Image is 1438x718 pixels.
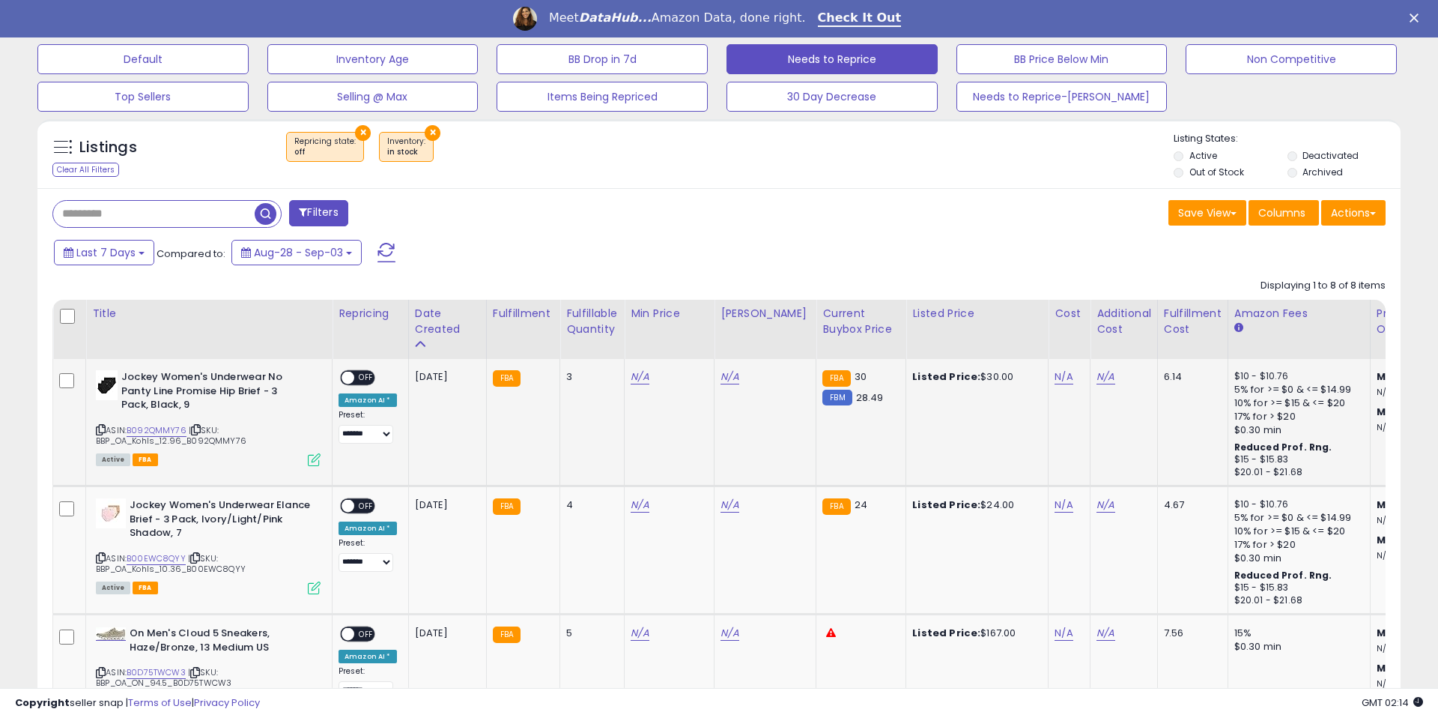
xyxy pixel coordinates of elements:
label: Active [1189,149,1217,162]
a: N/A [631,498,649,513]
div: $10 - $10.76 [1234,498,1359,511]
label: Archived [1302,166,1343,178]
div: $20.01 - $21.68 [1234,594,1359,607]
span: 2025-09-11 02:14 GMT [1362,696,1423,710]
h5: Listings [79,137,137,158]
div: Meet Amazon Data, done right. [549,10,806,25]
div: ASIN: [96,627,321,707]
b: Listed Price: [912,369,980,384]
div: $0.30 min [1234,640,1359,654]
div: Min Price [631,306,708,322]
small: FBA [493,498,521,515]
div: 5% for >= $0 & <= $14.99 [1234,383,1359,396]
b: Jockey Women's Underwear Elance Brief - 3 Pack, Ivory/Light/Pink Shadow, 7 [130,498,312,544]
a: N/A [1096,498,1114,513]
div: Displaying 1 to 8 of 8 items [1260,279,1386,293]
div: [PERSON_NAME] [720,306,810,322]
span: | SKU: BBP_OA_Kohls_12.96_B092QMMY76 [96,424,246,447]
b: Min: [1377,369,1399,384]
div: 5 [566,627,613,640]
div: $0.30 min [1234,552,1359,565]
button: Selling @ Max [267,82,479,112]
img: 31FZI2cH24L._SL40_.jpg [96,498,126,528]
span: OFF [354,500,378,513]
div: $15 - $15.83 [1234,582,1359,594]
div: $30.00 [912,370,1037,384]
a: N/A [631,626,649,641]
button: Non Competitive [1186,44,1397,74]
a: N/A [1096,369,1114,384]
small: FBA [493,370,521,387]
div: $0.30 min [1234,423,1359,437]
a: B00EWC8QYY [127,552,186,565]
small: FBM [822,390,852,405]
small: Amazon Fees. [1234,322,1243,335]
label: Deactivated [1302,149,1359,162]
button: × [425,125,440,141]
div: Repricing [339,306,402,322]
a: N/A [720,498,738,513]
b: Reduced Prof. Rng. [1234,441,1332,453]
div: Amazon AI * [339,393,397,407]
img: Profile image for Georgie [513,7,537,31]
div: 4.67 [1164,498,1216,512]
span: | SKU: BBP_OA_Kohls_10.36_B00EWC8QYY [96,552,246,575]
span: Repricing state : [294,136,356,158]
button: Top Sellers [37,82,249,112]
div: $10 - $10.76 [1234,370,1359,383]
div: Close [1410,13,1425,22]
span: All listings currently available for purchase on Amazon [96,582,130,594]
a: N/A [631,369,649,384]
div: Fulfillable Quantity [566,306,618,337]
div: Cost [1055,306,1084,322]
div: Preset: [339,666,397,700]
span: Columns [1258,205,1305,220]
a: B0D75TWCW3 [127,666,186,679]
span: Aug-28 - Sep-03 [254,245,343,260]
a: Privacy Policy [194,696,260,710]
a: Terms of Use [128,696,192,710]
div: Listed Price [912,306,1042,322]
div: Preset: [339,538,397,572]
div: [DATE] [415,627,475,640]
div: Title [92,306,326,322]
span: Inventory : [387,136,425,158]
b: Listed Price: [912,626,980,640]
a: N/A [1055,626,1073,641]
div: Current Buybox Price [822,306,899,337]
span: 24 [855,498,867,512]
a: N/A [720,626,738,641]
span: 28.49 [856,390,884,405]
div: in stock [387,147,425,157]
b: Max: [1377,661,1403,675]
span: 30 [855,369,867,384]
div: 17% for > $20 [1234,410,1359,423]
a: B092QMMY76 [127,424,186,437]
button: Needs to Reprice-[PERSON_NAME] [956,82,1168,112]
button: Filters [289,200,348,226]
div: Preset: [339,410,397,444]
a: Check It Out [818,10,902,27]
div: 10% for >= $15 & <= $20 [1234,525,1359,538]
div: 17% for > $20 [1234,538,1359,552]
div: 10% for >= $15 & <= $20 [1234,396,1359,410]
span: All listings currently available for purchase on Amazon [96,453,130,466]
div: ASIN: [96,498,321,593]
p: Listing States: [1174,132,1400,146]
div: [DATE] [415,498,475,512]
span: Compared to: [157,247,225,261]
div: seller snap | | [15,696,260,711]
div: 7.56 [1164,627,1216,640]
i: DataHub... [579,10,652,25]
a: N/A [1055,498,1073,513]
div: Fulfillment [493,306,553,322]
b: Min: [1377,498,1399,512]
button: × [355,125,371,141]
b: Listed Price: [912,498,980,512]
a: N/A [1055,369,1073,384]
button: Aug-28 - Sep-03 [231,240,362,265]
button: BB Drop in 7d [497,44,708,74]
span: Last 7 Days [76,245,136,260]
div: ASIN: [96,370,321,465]
div: 4 [566,498,613,512]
